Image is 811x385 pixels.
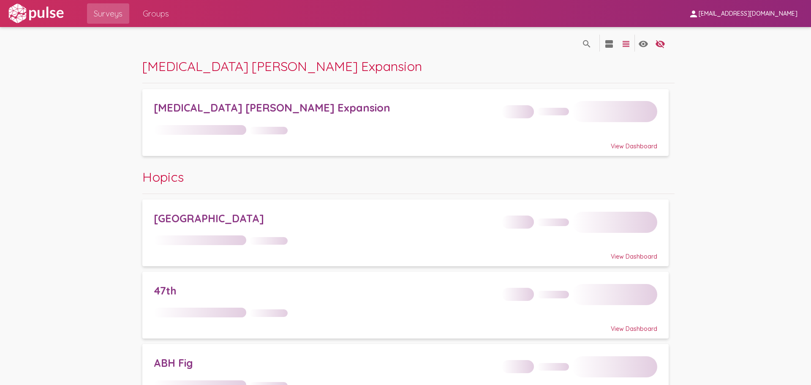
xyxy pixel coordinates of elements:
[638,39,648,49] mat-icon: language
[94,6,122,21] span: Surveys
[154,284,496,297] div: 47th
[621,39,631,49] mat-icon: language
[142,199,669,266] a: [GEOGRAPHIC_DATA]View Dashboard
[578,35,595,52] button: language
[142,272,669,339] a: 47thView Dashboard
[87,3,129,24] a: Surveys
[154,356,496,369] div: ABH Fig
[689,9,699,19] mat-icon: person
[142,89,669,156] a: [MEDICAL_DATA] [PERSON_NAME] ExpansionView Dashboard
[7,3,65,24] img: white-logo.svg
[154,212,496,225] div: [GEOGRAPHIC_DATA]
[143,6,169,21] span: Groups
[635,35,652,52] button: language
[154,101,496,114] div: [MEDICAL_DATA] [PERSON_NAME] Expansion
[601,35,618,52] button: language
[154,135,657,150] div: View Dashboard
[142,169,184,185] span: Hopics
[604,39,614,49] mat-icon: language
[142,58,422,74] span: [MEDICAL_DATA] [PERSON_NAME] Expansion
[699,10,797,18] span: [EMAIL_ADDRESS][DOMAIN_NAME]
[582,39,592,49] mat-icon: language
[154,245,657,260] div: View Dashboard
[618,35,634,52] button: language
[655,39,665,49] mat-icon: language
[154,317,657,333] div: View Dashboard
[682,5,804,21] button: [EMAIL_ADDRESS][DOMAIN_NAME]
[136,3,176,24] a: Groups
[652,35,669,52] button: language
